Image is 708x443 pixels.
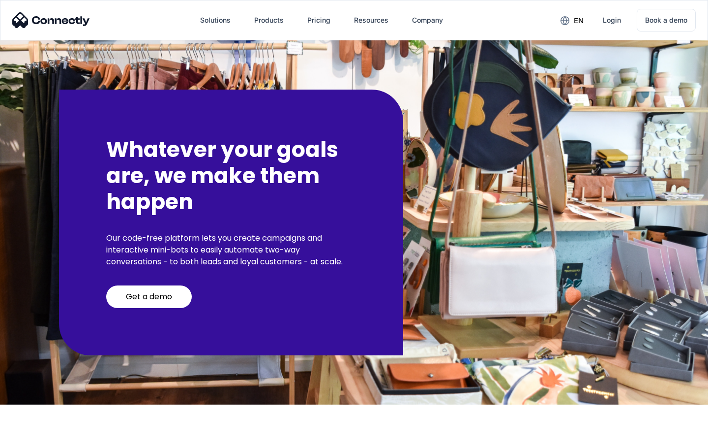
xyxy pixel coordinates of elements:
[126,292,172,302] div: Get a demo
[637,9,696,32] a: Book a demo
[354,13,388,27] div: Resources
[299,8,338,32] a: Pricing
[412,13,443,27] div: Company
[106,285,192,308] a: Get a demo
[20,426,59,440] ul: Language list
[307,13,330,27] div: Pricing
[200,13,231,27] div: Solutions
[346,8,396,32] div: Resources
[246,8,292,32] div: Products
[106,232,356,268] p: Our code-free platform lets you create campaigns and interactive mini-bots to easily automate two...
[595,8,629,32] a: Login
[12,12,90,28] img: Connectly Logo
[106,137,356,215] h2: Whatever your goals are, we make them happen
[404,8,451,32] div: Company
[603,13,621,27] div: Login
[10,426,59,440] aside: Language selected: English
[192,8,238,32] div: Solutions
[574,14,584,28] div: en
[553,13,591,28] div: en
[254,13,284,27] div: Products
